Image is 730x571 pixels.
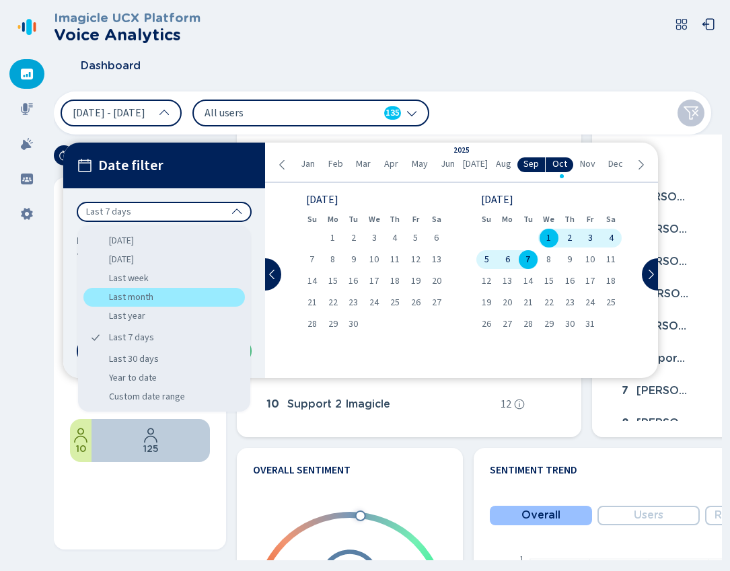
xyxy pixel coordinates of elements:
[385,293,406,312] div: Thu Sep 25 2025
[601,250,622,269] div: Sat Oct 11 2025
[83,250,245,269] div: [DATE]
[426,272,447,291] div: Sat Sep 20 2025
[83,350,245,369] div: Last 30 days
[349,298,358,307] span: 23
[544,298,554,307] span: 22
[343,293,364,312] div: Tue Sep 23 2025
[565,298,575,307] span: 23
[405,250,426,269] div: Fri Sep 12 2025
[544,319,554,329] span: 29
[702,17,715,31] svg: box-arrow-left
[309,255,314,264] span: 7
[301,315,322,334] div: Sun Sep 28 2025
[306,195,442,204] div: [DATE]
[635,159,646,170] svg: chevron-right
[565,276,575,286] span: 16
[538,250,559,269] div: Wed Oct 08 2025
[482,298,491,307] span: 19
[580,159,595,169] span: Nov
[567,233,572,243] span: 2
[330,255,335,264] span: 8
[505,255,510,264] span: 6
[518,250,539,269] div: Tue Oct 07 2025
[54,26,200,44] h2: Voice Analytics
[385,229,406,248] div: Thu Sep 04 2025
[356,159,371,169] span: Mar
[405,272,426,291] div: Fri Sep 19 2025
[349,319,358,329] span: 30
[580,229,601,248] div: Fri Oct 03 2025
[322,293,343,312] div: Mon Sep 22 2025
[518,272,539,291] div: Tue Oct 14 2025
[205,106,359,120] span: All users
[609,233,614,243] span: 4
[601,293,622,312] div: Sat Oct 25 2025
[364,272,385,291] div: Wed Sep 17 2025
[411,298,421,307] span: 26
[543,215,554,224] abbr: Wednesday
[503,298,512,307] span: 20
[343,272,364,291] div: Tue Sep 16 2025
[364,250,385,269] div: Wed Sep 10 2025
[587,215,593,224] abbr: Friday
[390,215,400,224] abbr: Thursday
[322,250,343,269] div: Mon Sep 08 2025
[411,255,421,264] span: 12
[601,272,622,291] div: Sat Oct 18 2025
[61,100,182,126] button: [DATE] - [DATE]
[538,293,559,312] div: Wed Oct 22 2025
[83,269,245,288] div: Last week
[538,315,559,334] div: Wed Oct 29 2025
[565,319,575,329] span: 30
[585,298,595,307] span: 24
[369,215,380,224] abbr: Wednesday
[328,159,343,169] span: Feb
[267,269,278,280] svg: chevron-left
[476,272,497,291] div: Sun Oct 12 2025
[523,319,533,329] span: 28
[678,100,704,126] button: Clear filters
[411,276,421,286] span: 19
[301,293,322,312] div: Sun Sep 21 2025
[463,159,488,169] span: [DATE]
[20,172,34,186] svg: groups-filled
[580,272,601,291] div: Fri Oct 17 2025
[390,276,400,286] span: 18
[585,276,595,286] span: 17
[343,250,364,269] div: Tue Sep 09 2025
[406,108,417,118] svg: chevron-down
[372,233,377,243] span: 3
[523,298,533,307] span: 21
[9,94,44,124] div: Recordings
[496,159,511,169] span: Aug
[546,255,551,264] span: 8
[482,215,491,224] abbr: Sunday
[518,293,539,312] div: Tue Oct 21 2025
[322,315,343,334] div: Mon Sep 29 2025
[413,233,418,243] span: 5
[412,159,428,169] span: May
[426,250,447,269] div: Sat Sep 13 2025
[364,293,385,312] div: Wed Sep 24 2025
[328,276,338,286] span: 15
[307,276,317,286] span: 14
[83,288,245,307] div: Last month
[538,272,559,291] div: Wed Oct 15 2025
[20,137,34,151] svg: alarm-filled
[580,293,601,312] div: Fri Oct 24 2025
[518,315,539,334] div: Tue Oct 28 2025
[606,255,616,264] span: 11
[608,159,623,169] span: Dec
[77,249,104,265] span: To
[585,319,595,329] span: 31
[441,159,455,169] span: Jun
[497,315,518,334] div: Mon Oct 27 2025
[606,276,616,286] span: 18
[412,215,419,224] abbr: Friday
[385,272,406,291] div: Thu Sep 18 2025
[349,276,358,286] span: 16
[453,147,470,155] div: 2025
[405,229,426,248] div: Fri Sep 05 2025
[546,233,551,243] span: 1
[497,272,518,291] div: Mon Oct 13 2025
